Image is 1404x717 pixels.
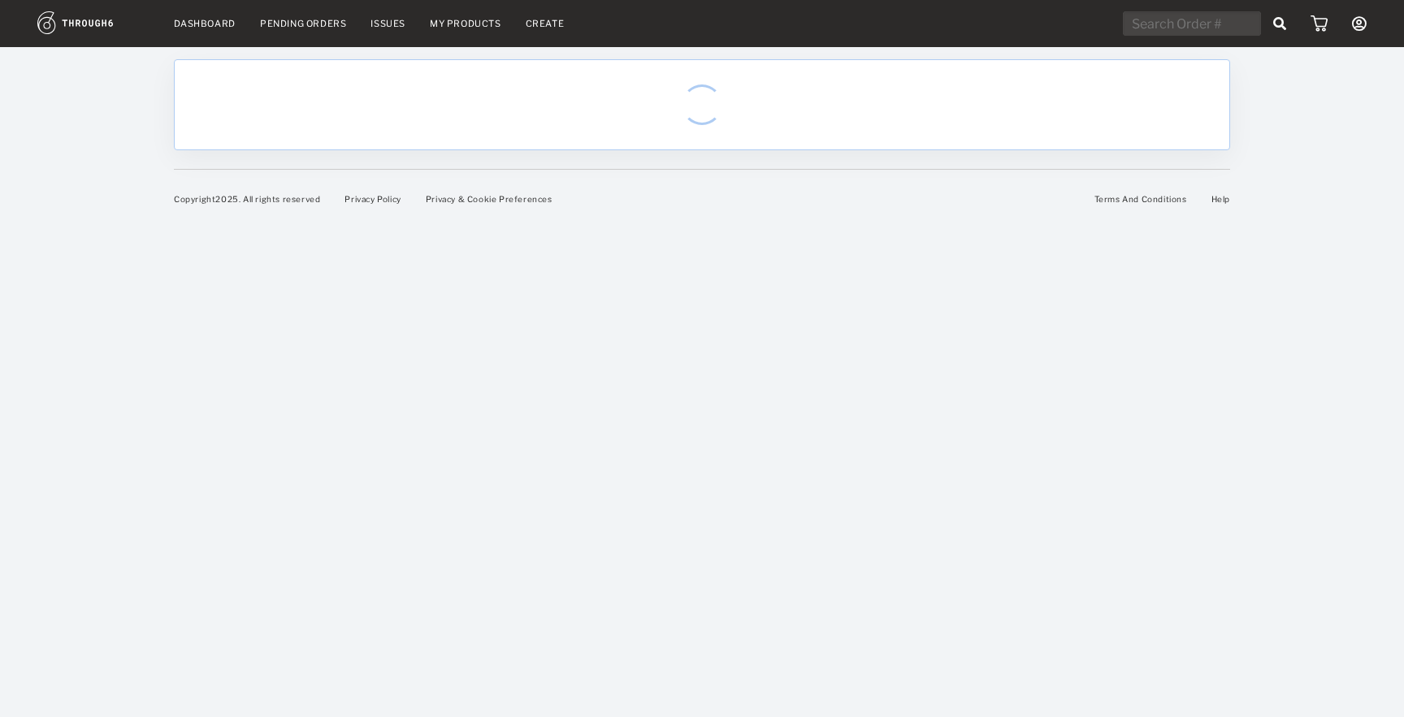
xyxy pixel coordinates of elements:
[260,18,346,29] a: Pending Orders
[37,11,149,34] img: logo.1c10ca64.svg
[1123,11,1261,36] input: Search Order #
[1211,194,1230,204] a: Help
[426,194,552,204] a: Privacy & Cookie Preferences
[174,194,320,204] span: Copyright 2025 . All rights reserved
[1311,15,1328,32] img: icon_cart.dab5cea1.svg
[430,18,501,29] a: My Products
[174,18,236,29] a: Dashboard
[526,18,565,29] a: Create
[370,18,405,29] a: Issues
[1094,194,1187,204] a: Terms And Conditions
[344,194,401,204] a: Privacy Policy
